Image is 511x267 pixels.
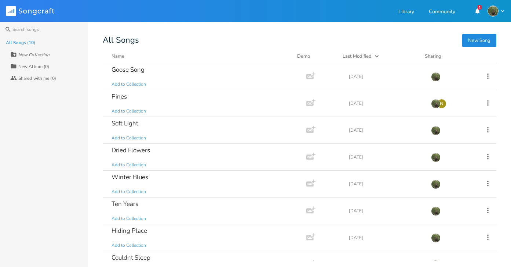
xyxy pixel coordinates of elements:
img: Jackie Stendel [431,179,441,189]
a: Library [398,9,414,15]
span: Add to Collection [112,216,146,222]
div: nicholas.brown2012 [437,99,446,108]
div: [DATE] [349,235,422,240]
img: Jackie Stendel [431,153,441,162]
div: Demo [297,53,334,60]
button: 1 [470,4,485,18]
div: Couldnt Sleep [112,254,150,261]
div: Dried Flowers [112,147,150,153]
div: All Songs [103,37,496,44]
div: 1 [478,5,482,10]
div: All Songs (10) [6,40,35,45]
div: New Collection [18,53,50,57]
img: Jackie Stendel [431,72,441,82]
span: Add to Collection [112,162,146,168]
div: New Album (0) [18,64,49,69]
img: Jackie Stendel [431,99,441,108]
div: [DATE] [349,74,422,79]
div: Hiding Place [112,228,147,234]
img: Jackie Stendel [431,233,441,243]
div: Winter Blues [112,174,148,180]
div: Sharing [425,53,469,60]
div: [DATE] [349,128,422,132]
button: Name [112,53,288,60]
div: Soft Light [112,120,138,127]
div: Goose Song [112,67,145,73]
span: Add to Collection [112,108,146,114]
div: Last Modified [343,53,372,60]
img: Jackie Stendel [431,126,441,135]
img: Jackie Stendel [431,206,441,216]
div: Pines [112,93,127,100]
div: [DATE] [349,155,422,159]
span: Add to Collection [112,242,146,249]
button: Last Modified [343,53,416,60]
div: Shared with me (0) [18,76,56,81]
div: [DATE] [349,182,422,186]
img: Jackie Stendel [488,6,499,17]
button: New Song [462,34,496,47]
span: Add to Collection [112,81,146,88]
div: [DATE] [349,209,422,213]
div: [DATE] [349,101,422,106]
span: Add to Collection [112,135,146,141]
span: Add to Collection [112,189,146,195]
a: Community [429,9,455,15]
div: Name [112,53,124,60]
div: Ten Years [112,201,138,207]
